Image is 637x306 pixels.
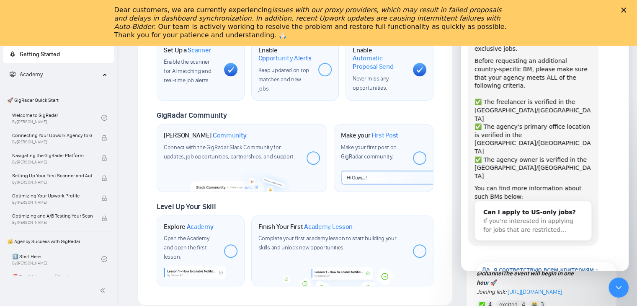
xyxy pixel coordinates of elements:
[12,200,93,205] span: By [PERSON_NAME]
[353,54,406,70] span: Automatic Proposal Send
[100,286,108,295] span: double-left
[304,223,353,231] span: Academy Lesson
[191,167,293,192] img: slackcommunity-bg.png
[164,46,211,54] h1: Set Up a
[12,272,93,281] span: ⛔ Top 3 Mistakes of Pro Agencies
[258,67,309,92] span: Keep updated on top matches and new jobs.
[12,220,93,225] span: By [PERSON_NAME]
[188,46,211,54] span: Scanner
[341,144,397,160] span: Make your first post on GigRadar community.
[10,51,15,57] span: rocket
[164,131,247,140] h1: [PERSON_NAME]
[258,54,312,62] span: Opportunity Alerts
[12,171,93,180] span: Setting Up Your First Scanner and Auto-Bidder
[12,212,93,220] span: Optimizing and A/B Testing Your Scanner for Better Results
[187,223,214,231] span: Academy
[101,256,107,262] span: check-circle
[101,135,107,141] span: lock
[461,8,629,271] iframe: To enrich screen reader interactions, please activate Accessibility in Grammarly extension settings
[20,51,60,58] span: Getting Started
[341,131,398,140] h1: Make your
[621,8,629,13] div: Закрыть
[487,279,489,286] a: r
[12,180,93,185] span: By [PERSON_NAME]
[164,58,211,84] span: Enable the scanner for AI matching and real-time job alerts.
[371,131,398,140] span: First Post
[12,140,93,145] span: By [PERSON_NAME]
[10,71,15,77] span: fund-projection-screen
[10,71,43,78] span: Academy
[12,160,93,165] span: By [PERSON_NAME]
[3,46,114,63] li: Getting Started
[477,270,503,277] span: @channel
[4,92,113,109] span: 🚀 GigRadar Quick Start
[14,253,157,277] button: Да, я соответствую всем критериям - запросите нового BM
[279,267,406,286] img: academy-bg.png
[114,6,502,31] i: issues with our proxy providers, which may result in failed proposals and delays in dashboard syn...
[258,223,353,231] h1: Finish Your First
[353,46,406,71] h1: Enable
[164,223,214,231] h1: Explore
[157,202,216,211] span: Level Up Your Skill
[157,111,227,120] span: GigRadar Community
[12,109,101,127] a: Welcome to GigRadarBy[PERSON_NAME]
[101,215,107,221] span: lock
[114,6,510,39] div: Dear customers, we are currently experiencing . Our team is actively working to resolve the probl...
[258,46,312,62] h1: Enable
[213,131,247,140] span: Community
[101,195,107,201] span: lock
[12,131,93,140] span: Connecting Your Upwork Agency to GigRadar
[164,235,209,260] span: Open the Academy and open the first lesson.
[477,288,506,296] em: Joining link:
[508,288,562,296] a: [URL][DOMAIN_NAME]
[164,144,295,160] span: Connect with the GigRadar Slack Community for updates, job opportunities, partnerships, and support.
[101,175,107,181] span: lock
[12,192,93,200] span: Optimizing Your Upwork Profile
[101,155,107,161] span: lock
[609,277,629,298] iframe: Intercom live chat
[12,250,101,268] a: 1️⃣ Start HereBy[PERSON_NAME]
[4,233,113,250] span: 👑 Agency Success with GigRadar
[20,71,43,78] span: Academy
[258,235,397,251] span: Complete your first academy lesson to start building your skills and unlock new opportunities.
[490,279,497,286] span: 🚀
[353,75,389,91] span: Never miss any opportunities.
[101,115,107,121] span: check-circle
[12,151,93,160] span: Navigating the GigRadar Platform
